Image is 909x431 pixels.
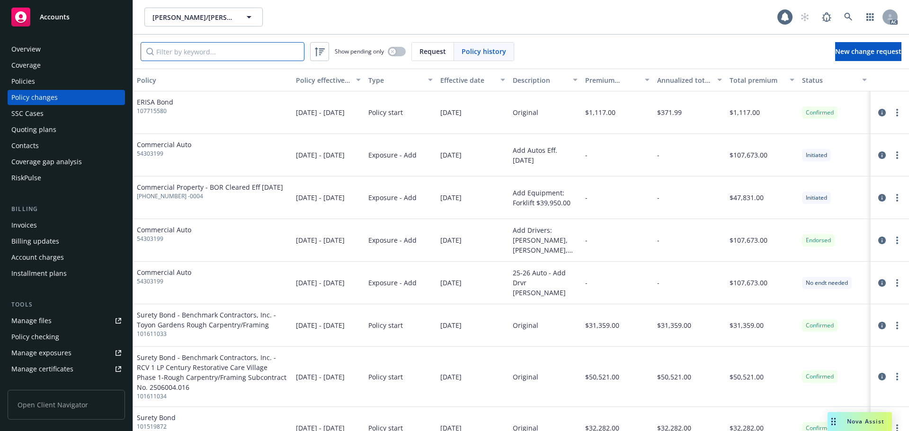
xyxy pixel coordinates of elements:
[11,218,37,233] div: Invoices
[365,69,437,91] button: Type
[513,225,578,255] div: Add Drivers: [PERSON_NAME], [PERSON_NAME], [PERSON_NAME], and [PERSON_NAME]
[8,58,125,73] a: Coverage
[798,69,871,91] button: Status
[8,250,125,265] a: Account charges
[133,69,292,91] button: Policy
[585,320,619,330] span: $31,359.00
[335,47,384,55] span: Show pending only
[137,413,176,422] span: Surety Bond
[876,277,888,289] a: circleInformation
[817,8,836,26] a: Report a Bug
[585,193,588,202] span: -
[585,278,588,288] span: -
[296,193,345,202] span: [DATE] - [DATE]
[657,372,691,382] span: $50,521.00
[657,193,659,202] span: -
[11,74,35,89] div: Policies
[137,107,173,115] span: 107715580
[8,74,125,89] a: Policies
[11,138,39,153] div: Contacts
[8,42,125,57] a: Overview
[8,90,125,105] a: Policy changes
[296,320,345,330] span: [DATE] - [DATE]
[137,235,191,243] span: 54303199
[8,4,125,30] a: Accounts
[11,122,56,137] div: Quoting plans
[368,372,403,382] span: Policy start
[437,69,509,91] button: Effective date
[440,193,462,202] span: [DATE]
[891,371,903,382] a: more
[891,320,903,331] a: more
[8,266,125,281] a: Installment plans
[657,278,659,288] span: -
[440,150,462,160] span: [DATE]
[296,107,345,117] span: [DATE] - [DATE]
[8,378,125,393] a: Manage claims
[368,320,403,330] span: Policy start
[585,372,619,382] span: $50,521.00
[137,75,288,85] div: Policy
[137,310,288,330] span: Surety Bond - Benchmark Contractors, Inc. - Toyon Gardens Rough Carpentry/Framing
[806,372,834,381] span: Confirmed
[891,235,903,246] a: more
[806,151,827,159] span: Initiated
[806,194,827,202] span: Initiated
[137,192,283,201] span: [PHONE_NUMBER] -0004
[11,266,67,281] div: Installment plans
[8,106,125,121] a: SSC Cases
[657,150,659,160] span: -
[8,390,125,420] span: Open Client Navigator
[11,58,41,73] div: Coverage
[152,12,234,22] span: [PERSON_NAME]/[PERSON_NAME] Construction, Inc.
[292,69,365,91] button: Policy effective dates
[440,320,462,330] span: [DATE]
[419,46,446,56] span: Request
[802,75,856,85] div: Status
[806,236,831,245] span: Endorsed
[137,150,191,158] span: 54303199
[137,422,176,431] span: 101519872
[137,330,288,338] span: 101611033
[137,182,283,192] span: Commercial Property - BOR Cleared Eff [DATE]
[137,267,191,277] span: Commercial Auto
[730,150,767,160] span: $107,673.00
[730,235,767,245] span: $107,673.00
[137,277,191,286] span: 54303199
[876,320,888,331] a: circleInformation
[585,75,640,85] div: Premium change
[513,320,538,330] div: Original
[368,75,423,85] div: Type
[730,193,764,202] span: $47,831.00
[368,107,403,117] span: Policy start
[828,412,892,431] button: Nova Assist
[8,345,125,361] a: Manage exposures
[795,8,814,26] a: Start snowing
[585,107,615,117] span: $1,117.00
[806,321,834,330] span: Confirmed
[440,107,462,117] span: [DATE]
[847,417,884,425] span: Nova Assist
[876,371,888,382] a: circleInformation
[513,268,578,298] div: 25-26 Auto - Add Drvr [PERSON_NAME]
[657,107,682,117] span: $371.99
[11,329,59,344] div: Policy checking
[730,320,764,330] span: $31,359.00
[513,188,578,208] div: Add Equipment: Forklift $39,950.00
[144,8,263,26] button: [PERSON_NAME]/[PERSON_NAME] Construction, Inc.
[11,106,44,121] div: SSC Cases
[8,154,125,169] a: Coverage gap analysis
[876,192,888,203] a: circleInformation
[726,69,798,91] button: Total premium
[368,150,417,160] span: Exposure - Add
[440,278,462,288] span: [DATE]
[8,329,125,344] a: Policy checking
[513,372,538,382] div: Original
[513,75,567,85] div: Description
[137,392,288,401] span: 101611034
[891,150,903,161] a: more
[440,235,462,245] span: [DATE]
[730,107,760,117] span: $1,117.00
[8,218,125,233] a: Invoices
